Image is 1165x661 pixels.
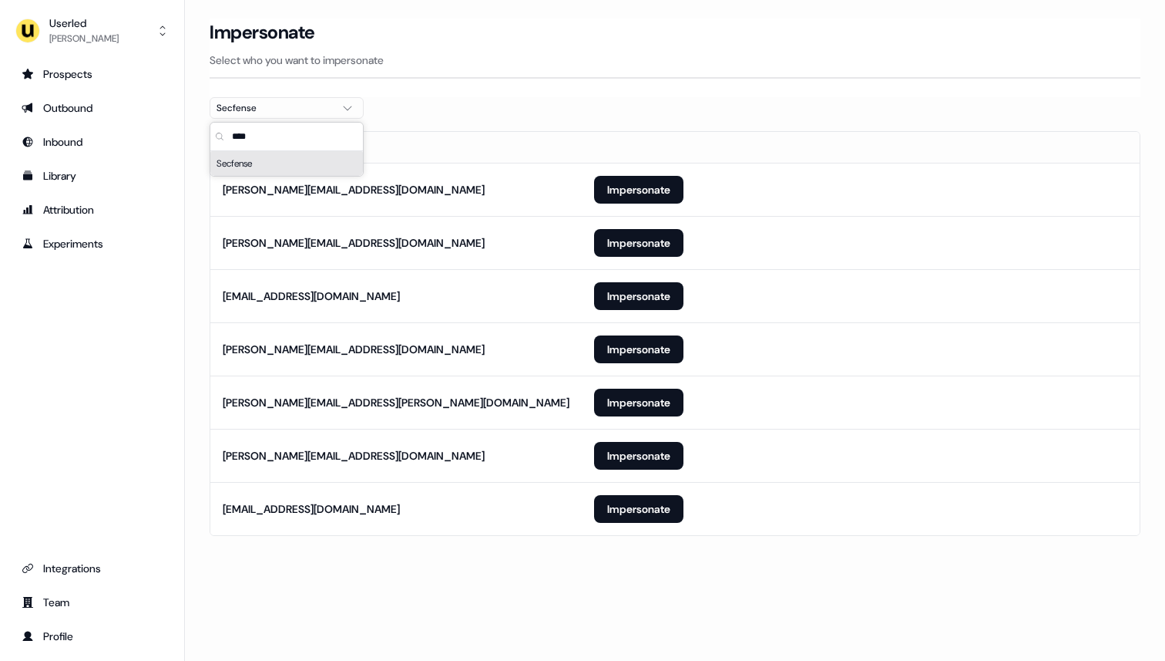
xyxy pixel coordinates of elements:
div: Secfense [210,151,363,176]
div: Prospects [22,66,163,82]
button: Impersonate [594,336,683,363]
div: [PERSON_NAME][EMAIL_ADDRESS][DOMAIN_NAME] [223,448,485,464]
a: Go to experiments [12,231,172,256]
a: Go to prospects [12,62,172,86]
button: Impersonate [594,389,683,416]
div: Integrations [22,561,163,576]
div: Outbound [22,100,163,116]
div: [EMAIL_ADDRESS][DOMAIN_NAME] [223,501,400,517]
button: Impersonate [594,229,683,257]
button: Userled[PERSON_NAME] [12,12,172,49]
div: Library [22,168,163,184]
button: Impersonate [594,282,683,310]
div: [EMAIL_ADDRESS][DOMAIN_NAME] [223,288,400,304]
a: Go to profile [12,624,172,649]
p: Select who you want to impersonate [210,52,1140,68]
div: [PERSON_NAME] [49,31,119,46]
a: Go to templates [12,164,172,188]
div: [PERSON_NAME][EMAIL_ADDRESS][DOMAIN_NAME] [223,342,485,357]
div: Attribution [22,202,163,218]
div: [PERSON_NAME][EMAIL_ADDRESS][PERSON_NAME][DOMAIN_NAME] [223,395,569,410]
a: Go to Inbound [12,130,172,154]
div: [PERSON_NAME][EMAIL_ADDRESS][DOMAIN_NAME] [223,182,485,197]
div: Secfense [217,100,332,116]
button: Secfense [210,97,364,119]
button: Impersonate [594,442,683,470]
div: [PERSON_NAME][EMAIL_ADDRESS][DOMAIN_NAME] [223,235,485,251]
button: Impersonate [594,176,683,204]
h3: Impersonate [210,21,315,44]
th: Email [210,132,582,163]
div: Experiments [22,236,163,251]
div: Suggestions [210,151,363,176]
a: Go to integrations [12,556,172,581]
div: Team [22,595,163,610]
a: Go to attribution [12,197,172,222]
div: Inbound [22,134,163,150]
div: Profile [22,629,163,644]
a: Go to outbound experience [12,96,172,120]
a: Go to team [12,590,172,615]
div: Userled [49,15,119,31]
button: Impersonate [594,495,683,523]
